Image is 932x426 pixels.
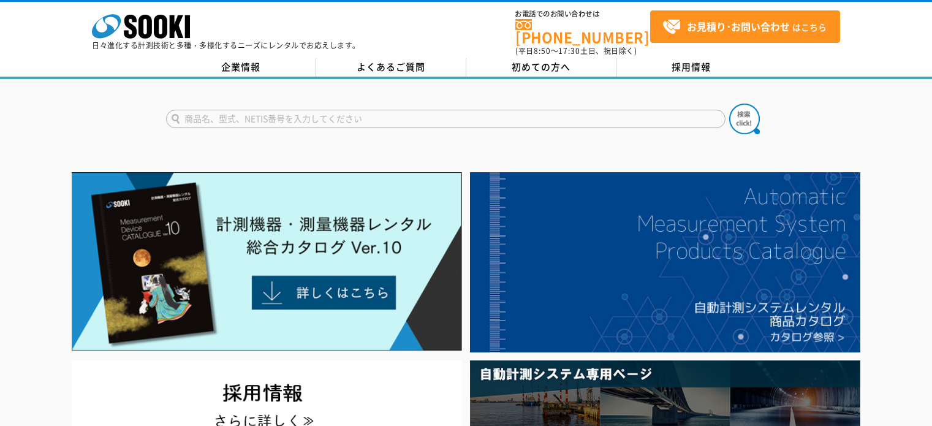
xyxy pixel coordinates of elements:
[166,110,726,128] input: 商品名、型式、NETIS番号を入力してください
[166,58,316,77] a: 企業情報
[470,172,860,352] img: 自動計測システムカタログ
[662,18,827,36] span: はこちら
[466,58,616,77] a: 初めての方へ
[650,10,840,43] a: お見積り･お問い合わせはこちら
[687,19,790,34] strong: お見積り･お問い合わせ
[515,19,650,44] a: [PHONE_NUMBER]
[616,58,767,77] a: 採用情報
[729,104,760,134] img: btn_search.png
[515,10,650,18] span: お電話でのお問い合わせは
[534,45,551,56] span: 8:50
[515,45,637,56] span: (平日 ～ 土日、祝日除く)
[558,45,580,56] span: 17:30
[512,60,570,74] span: 初めての方へ
[92,42,360,49] p: 日々進化する計測技術と多種・多様化するニーズにレンタルでお応えします。
[72,172,462,351] img: Catalog Ver10
[316,58,466,77] a: よくあるご質問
